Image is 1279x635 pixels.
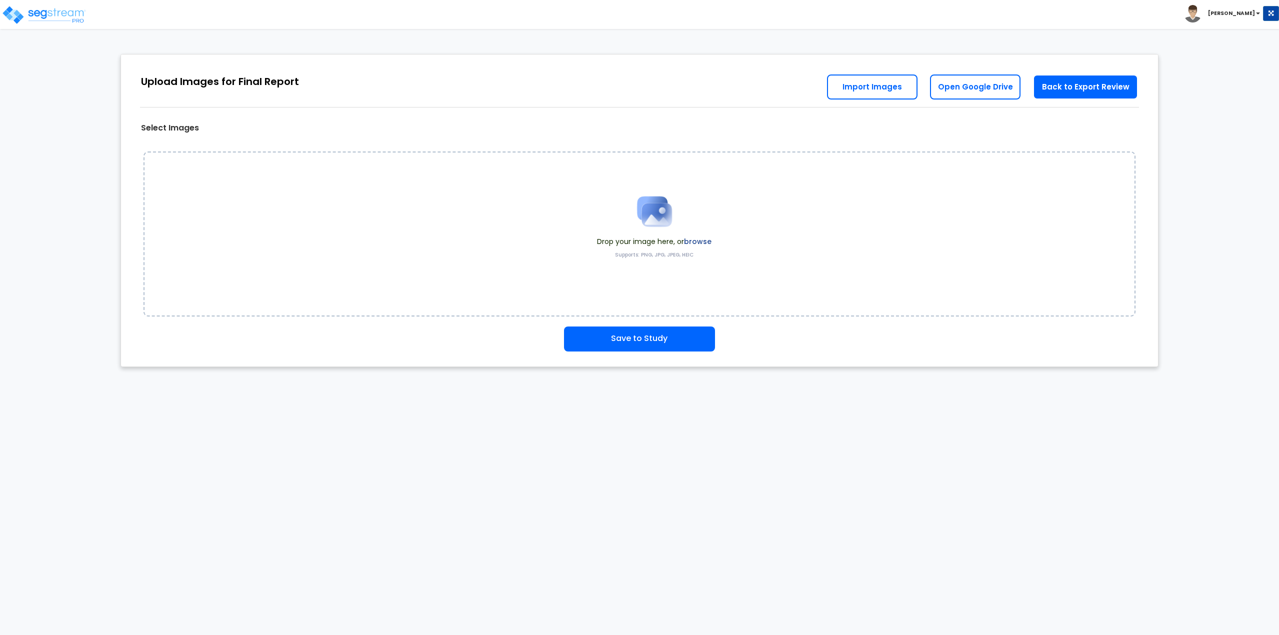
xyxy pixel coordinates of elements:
[615,251,693,258] label: Supports: PNG, JPG, JPEG, HEIC
[1033,74,1138,99] a: Back to Export Review
[564,326,715,351] button: Save to Study
[141,122,199,134] label: Select Images
[1208,9,1255,17] b: [PERSON_NAME]
[930,74,1020,99] a: Open Google Drive
[141,74,299,89] div: Upload Images for Final Report
[1184,5,1201,22] img: avatar.png
[1,5,86,25] img: logo_pro_r.png
[827,74,917,99] a: Import Images
[684,236,711,246] label: browse
[597,236,711,246] span: Drop your image here, or
[629,186,679,236] img: Upload Icon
